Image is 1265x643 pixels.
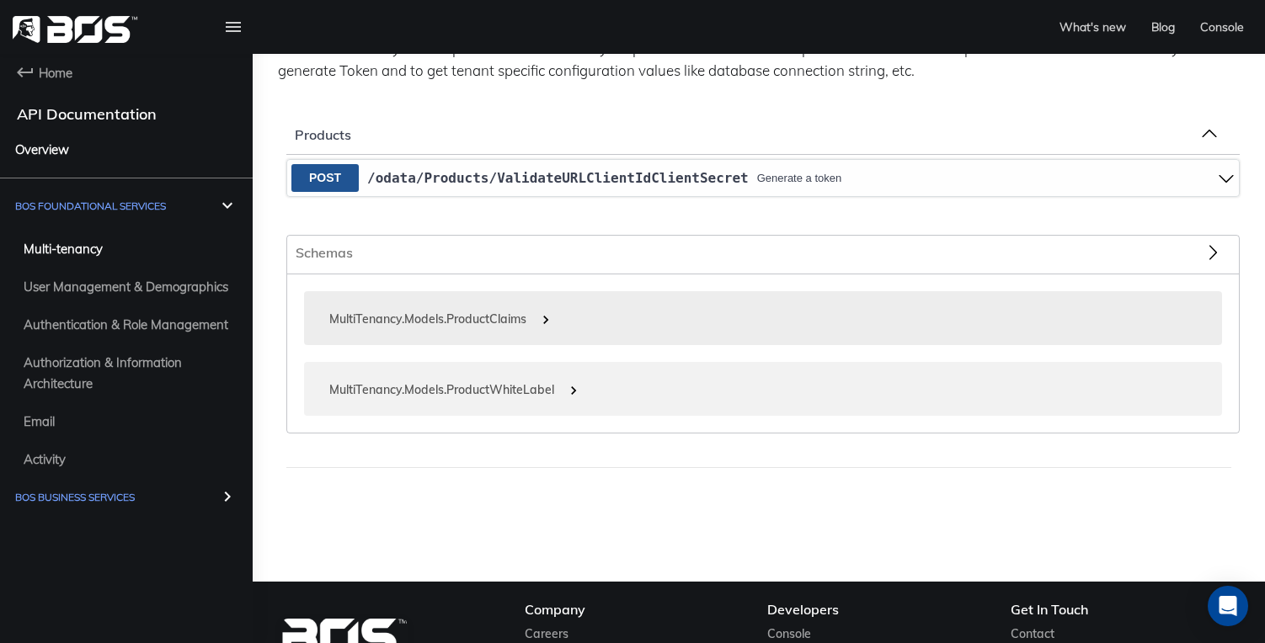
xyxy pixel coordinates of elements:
span: MultiTenancy.Models.ProductWhiteLabel [321,382,554,397]
span: MultiTenancy.Models.ProductClaims [321,311,526,327]
a: Authorization & Information Architecture [15,343,246,402]
div: Open Intercom Messenger [1208,586,1248,626]
a: User Management & Demographics [15,268,246,306]
a: Activity [15,440,246,478]
button: MultiTenancy.Models.ProductClaims [312,300,557,337]
span: Home [39,62,72,83]
button: Schemas [296,244,1222,261]
a: Multi-tenancy [15,230,246,268]
span: /odata /Products /ValidateURLClientIdClientSecret [367,170,749,186]
img: homepage [13,16,138,43]
a: Email [15,402,246,440]
span: POST [291,164,359,192]
span: Authorization & Information Architecture [24,352,238,394]
button: post ​/odata​/Products​/ValidateURLClientIdClientSecret [291,164,1235,192]
span: Activity [24,449,66,470]
span: Multi-tenancy [24,238,103,259]
span: Email [24,411,55,432]
h4: Developers [767,602,994,618]
a: BOS Business Services [7,478,246,521]
button: Collapse operation [1196,124,1223,146]
span: Overview [15,139,69,160]
h4: Get In Touch [1011,602,1237,618]
span: User Management & Demographics [24,276,228,297]
span: Products [295,126,351,143]
span: BOS Foundational Services [15,195,166,216]
span: Schemas [296,245,1205,261]
a: BOS Foundational Services [7,187,246,230]
a: Careers [525,626,568,641]
a: Overview [7,130,246,168]
p: BOS Multi-tenancy service provides APIs to make your product as a multi-tenant product that serve... [278,38,1240,81]
h4: Company [525,602,751,618]
div: Generate a token [757,170,1218,187]
h4: API Documentation [17,105,270,124]
a: Console [767,626,811,641]
a: Contact [1011,626,1054,641]
a: Home [7,54,246,97]
span: BOS Business Services [15,486,135,507]
span: Authentication & Role Management [24,314,228,335]
button: MultiTenancy.Models.ProductWhiteLabel [312,370,584,407]
a: Authentication & Role Management [15,306,246,343]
